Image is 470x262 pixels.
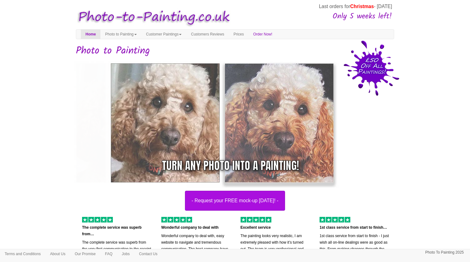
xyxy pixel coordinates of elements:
[343,40,399,96] img: 50 pound price drop
[320,217,350,222] img: 5 of out 5 stars
[81,30,100,39] a: Home
[320,224,389,231] p: 1st class service from start to finish…
[141,30,187,39] a: Customer Paintings
[350,4,374,9] span: Christmas
[100,30,141,39] a: Photo to Painting
[106,58,339,188] img: monty-small.jpg
[233,12,392,21] h3: Only 5 weeks left!
[185,191,285,211] button: - Request your FREE mock-up [DATE]! -
[161,224,231,231] p: Wonderful company to deal with
[82,224,152,237] p: The complete service was superb from…
[100,249,117,259] a: FAQ
[249,30,277,39] a: Order Now!
[162,158,299,174] div: Turn any photo into a painting!
[82,217,113,222] img: 5 of out 5 stars
[45,249,70,259] a: About Us
[425,249,464,256] p: Photo To Painting 2025
[134,249,162,259] a: Contact Us
[76,45,394,56] h1: Photo to Painting
[319,4,392,9] span: Last orders for - [DATE]
[117,249,134,259] a: Jobs
[186,30,229,39] a: Customers Reviews
[241,224,311,231] p: Excellent service
[241,217,271,222] img: 5 of out 5 stars
[70,249,100,259] a: Our Promise
[73,6,232,30] img: Photo to Painting
[161,217,192,222] img: 5 of out 5 stars
[229,30,248,39] a: Prices
[71,58,304,188] img: Oil painting of a dog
